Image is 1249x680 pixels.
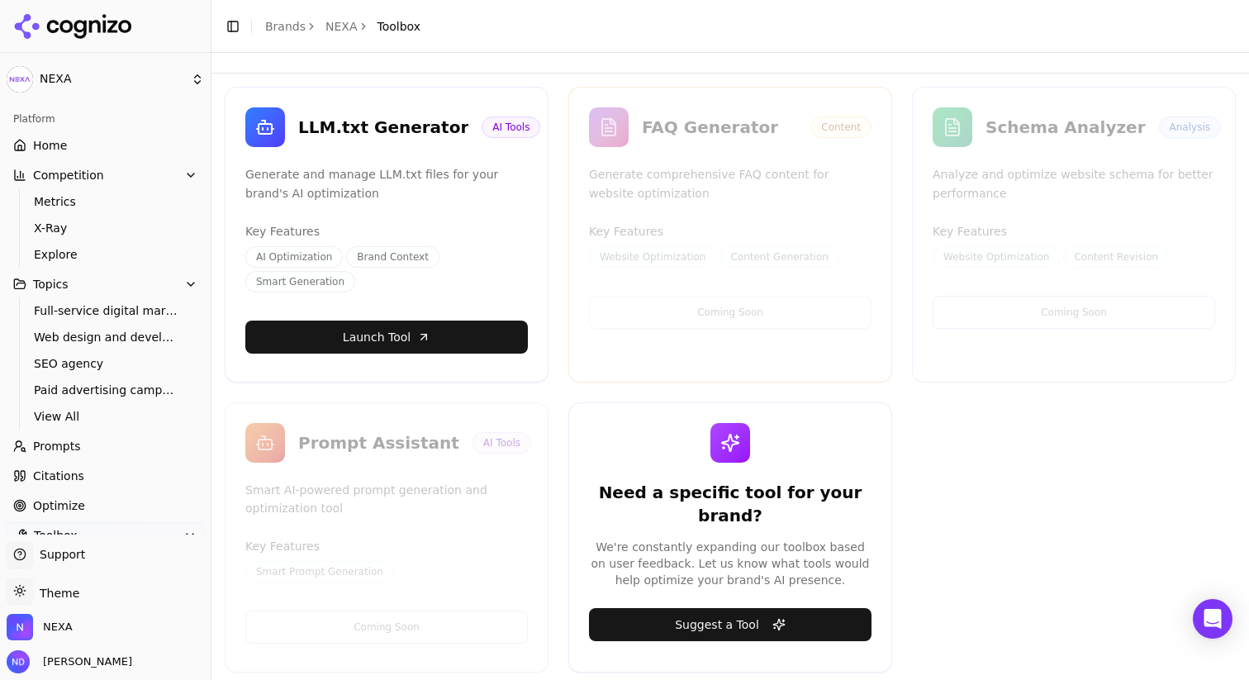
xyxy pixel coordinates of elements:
span: Citations [33,468,84,484]
a: Web design and development [27,326,184,349]
div: Need a specific tool for your brand? [589,481,871,527]
span: Theme [33,587,79,600]
span: Content Generation [719,246,838,268]
span: Website Optimization [933,246,1060,268]
span: Content Revision [1063,246,1169,268]
div: LLM.txt Generator [298,116,468,139]
span: Metrics [34,193,178,210]
div: Platform [7,106,204,132]
span: NEXA [40,72,184,87]
a: Explore [27,243,184,266]
span: Toolbox [378,18,421,35]
span: Optimize [33,497,85,514]
img: Nikhil Das [7,650,30,673]
span: Content [810,117,871,138]
span: AI Tools [482,117,540,138]
a: Launch Tool [245,321,528,354]
span: NEXA [43,620,73,635]
h4: Key Features [589,223,871,240]
a: Metrics [27,190,184,213]
div: We're constantly expanding our toolbox based on user feedback. Let us know what tools would help ... [589,539,871,588]
span: Paid advertising campaigns [34,382,178,398]
h4: Key Features [933,223,1215,240]
span: Analysis [1159,117,1221,138]
span: Topics [33,276,69,292]
div: Open Intercom Messenger [1193,599,1232,639]
button: Open organization switcher [7,614,73,640]
a: Full-service digital marketing [27,299,184,322]
h4: Key Features [245,538,528,554]
span: Full-service digital marketing [34,302,178,319]
span: Home [33,137,67,154]
div: FAQ Generator [642,116,797,139]
a: SEO agency [27,352,184,375]
span: AI Optimization [245,246,343,268]
button: Open user button [7,650,132,673]
span: SEO agency [34,355,178,372]
img: NEXA [7,66,33,93]
button: Suggest a Tool [589,608,871,641]
span: Toolbox [34,527,78,544]
button: Topics [7,271,204,297]
a: Brands [265,20,306,33]
span: Website Optimization [589,246,716,268]
span: Explore [34,246,178,263]
a: Paid advertising campaigns [27,378,184,402]
span: Smart Prompt Generation [245,561,394,583]
span: Smart Generation [245,271,355,292]
img: NEXA [7,614,33,640]
span: Competition [33,167,104,183]
span: Support [33,546,85,563]
a: NEXA [325,18,358,35]
a: Optimize [7,492,204,519]
div: Schema Analyzer [985,116,1146,139]
div: Generate and manage LLM.txt files for your brand's AI optimization [245,165,540,203]
span: X-Ray [34,220,178,236]
a: Prompts [7,433,204,459]
span: View All [34,408,178,425]
span: Brand Context [346,246,439,268]
div: Smart AI-powered prompt generation and optimization tool [245,481,531,519]
a: View All [27,405,184,428]
span: Web design and development [34,329,178,345]
div: Generate comprehensive FAQ content for website optimization [589,165,871,203]
button: Competition [7,162,204,188]
span: Prompts [33,438,81,454]
nav: breadcrumb [265,18,420,35]
div: Prompt Assistant [298,431,459,454]
button: Toolbox [7,522,204,549]
span: [PERSON_NAME] [36,654,132,669]
a: Home [7,132,204,159]
a: Citations [7,463,204,489]
a: X-Ray [27,216,184,240]
span: AI Tools [473,432,531,454]
h4: Key Features [245,223,528,240]
div: Analyze and optimize website schema for better performance [933,165,1221,203]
